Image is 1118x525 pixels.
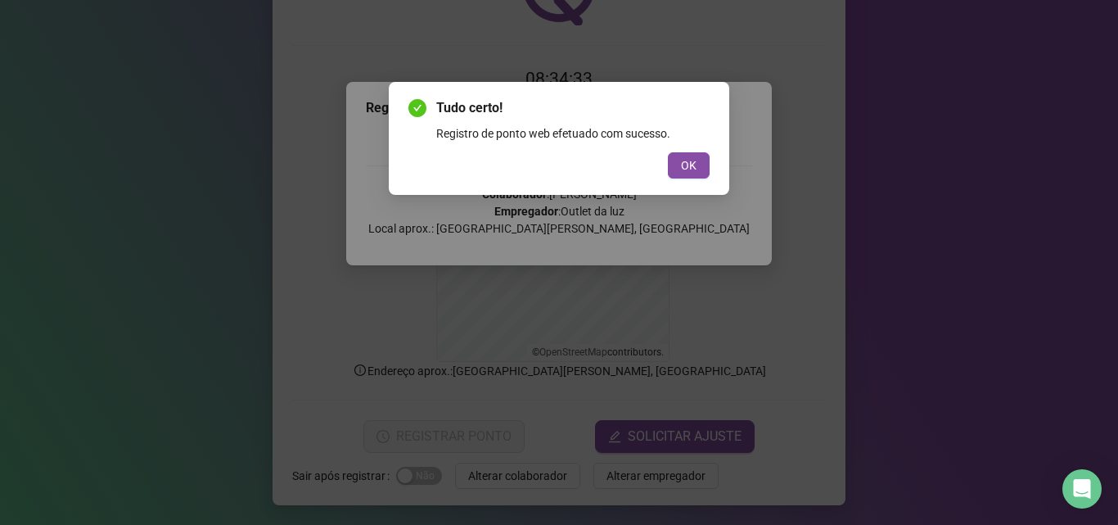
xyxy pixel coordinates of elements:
[668,152,710,179] button: OK
[408,99,426,117] span: check-circle
[681,156,696,174] span: OK
[436,98,710,118] span: Tudo certo!
[436,124,710,143] div: Registro de ponto web efetuado com sucesso.
[1062,469,1102,509] div: Open Intercom Messenger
